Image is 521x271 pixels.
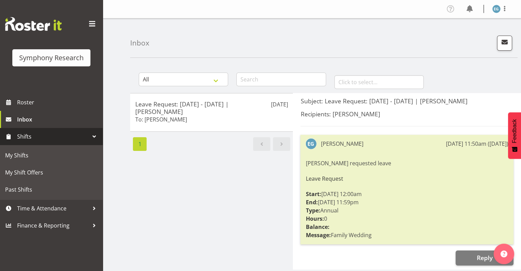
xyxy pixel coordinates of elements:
[306,231,331,239] strong: Message:
[2,164,101,181] a: My Shift Offers
[135,100,288,115] h5: Leave Request: [DATE] - [DATE] | [PERSON_NAME]
[130,39,149,47] h4: Inbox
[300,97,513,105] h5: Subject: Leave Request: [DATE] - [DATE] | [PERSON_NAME]
[5,167,98,178] span: My Shift Offers
[306,223,329,231] strong: Balance:
[306,207,320,214] strong: Type:
[135,116,187,123] h6: To: [PERSON_NAME]
[492,5,500,13] img: evelyn-gray1866.jpg
[253,137,270,151] a: Previous page
[271,100,288,108] p: [DATE]
[17,220,89,231] span: Finance & Reporting
[500,250,507,257] img: help-xxl-2.png
[446,140,508,148] div: [DATE] 11:50am ([DATE])
[2,147,101,164] a: My Shifts
[5,150,98,160] span: My Shifts
[321,140,363,148] div: [PERSON_NAME]
[236,73,326,86] input: Search
[17,131,89,142] span: Shifts
[17,203,89,214] span: Time & Attendance
[306,190,321,198] strong: Start:
[334,75,424,89] input: Click to select...
[306,138,317,149] img: evelyn-gray1866.jpg
[306,215,324,222] strong: Hours:
[456,250,513,266] button: Reply
[19,53,84,63] div: Symphony Research
[17,114,99,125] span: Inbox
[2,181,101,198] a: Past Shifts
[300,110,513,118] h5: Recipients: [PERSON_NAME]
[17,97,99,107] span: Roster
[511,119,518,143] span: Feedback
[306,157,508,241] div: [PERSON_NAME] requested leave [DATE] 12:00am [DATE] 11:59pm Annual 0 Family Wedding
[476,254,492,262] span: Reply
[508,112,521,159] button: Feedback - Show survey
[5,17,62,31] img: Rosterit website logo
[306,198,318,206] strong: End:
[306,176,508,182] h6: Leave Request
[273,137,290,151] a: Next page
[5,184,98,195] span: Past Shifts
